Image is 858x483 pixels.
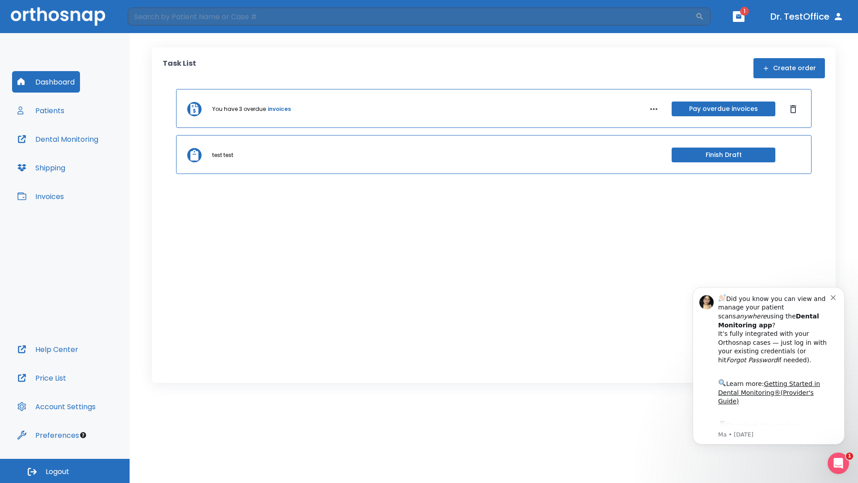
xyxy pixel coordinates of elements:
[79,431,87,439] div: Tooltip anchor
[786,102,800,116] button: Dismiss
[12,157,71,178] button: Shipping
[672,102,775,116] button: Pay overdue invoices
[163,58,196,78] p: Task List
[753,58,825,78] button: Create order
[39,148,118,164] a: App Store
[12,100,70,121] button: Patients
[12,71,80,93] button: Dashboard
[39,146,151,191] div: Download the app: | ​ Let us know if you need help getting started!
[11,7,105,25] img: Orthosnap
[12,424,84,446] button: Preferences
[46,467,69,477] span: Logout
[12,396,101,417] button: Account Settings
[740,7,749,16] span: 1
[212,151,233,159] p: test test
[128,8,695,25] input: Search by Patient Name or Case #
[212,105,266,113] p: You have 3 overdue
[846,453,853,460] span: 1
[672,148,775,162] button: Finish Draft
[39,157,151,165] p: Message from Ma, sent 4w ago
[268,105,291,113] a: invoices
[12,186,69,207] button: Invoices
[679,274,858,459] iframe: Intercom notifications message
[12,128,104,150] button: Dental Monitoring
[151,19,159,26] button: Dismiss notification
[767,8,847,25] button: Dr. TestOffice
[12,367,71,389] button: Price List
[12,339,84,360] button: Help Center
[828,453,849,474] iframe: Intercom live chat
